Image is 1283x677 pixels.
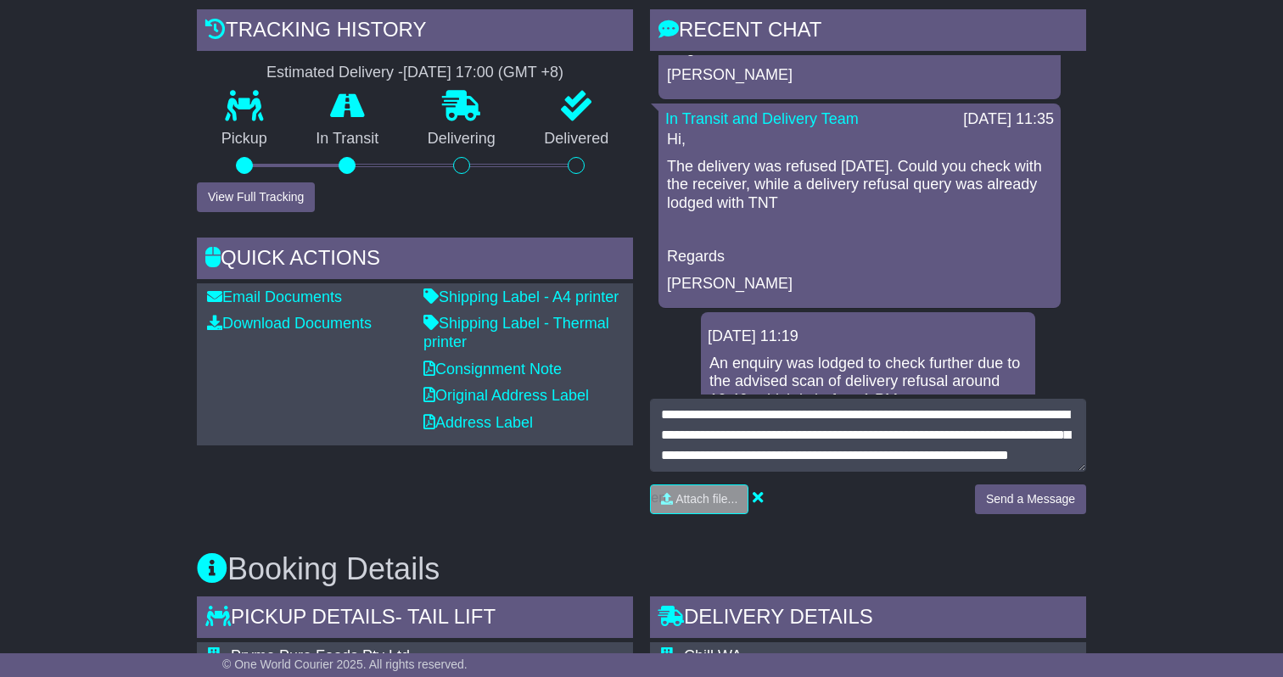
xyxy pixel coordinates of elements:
div: Pickup Details [197,596,633,642]
p: Hi, [667,131,1052,149]
div: Quick Actions [197,238,633,283]
h3: Booking Details [197,552,1086,586]
a: Consignment Note [423,361,562,378]
div: [DATE] 11:35 [963,110,1054,129]
p: Regards [667,248,1052,266]
p: An enquiry was lodged to check further due to the advised scan of delivery refusal around 10:46, ... [709,355,1027,410]
button: View Full Tracking [197,182,315,212]
div: Delivery Details [650,596,1086,642]
div: [DATE] 11:19 [708,327,1028,346]
a: Address Label [423,414,533,431]
a: In Transit and Delivery Team [665,110,859,127]
span: © One World Courier 2025. All rights reserved. [222,657,468,671]
span: Chill WA [684,647,742,664]
p: [PERSON_NAME] [667,275,1052,294]
a: Shipping Label - A4 printer [423,288,619,305]
p: [PERSON_NAME] [667,66,1052,85]
div: Tracking history [197,9,633,55]
p: Delivering [403,130,520,148]
span: - Tail Lift [395,605,496,628]
div: RECENT CHAT [650,9,1086,55]
span: Pryme Pure Foods Pty Ltd [231,647,410,664]
a: Shipping Label - Thermal printer [423,315,609,350]
p: Delivered [520,130,634,148]
div: Estimated Delivery - [197,64,633,82]
a: Original Address Label [423,387,589,404]
p: In Transit [292,130,404,148]
a: Download Documents [207,315,372,332]
p: Pickup [197,130,292,148]
button: Send a Message [975,484,1086,514]
p: The delivery was refused [DATE]. Could you check with the receiver, while a delivery refusal quer... [667,158,1052,213]
a: Email Documents [207,288,342,305]
div: [DATE] 17:00 (GMT +8) [403,64,563,82]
